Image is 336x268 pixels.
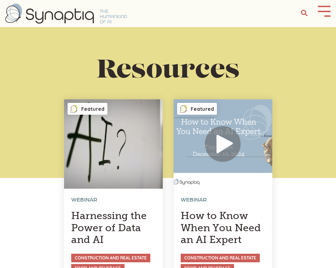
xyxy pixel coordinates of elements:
div: Webinar [181,196,265,210]
img: AI? [64,99,163,189]
div: Construction and real estate [181,254,260,262]
img: logo [70,105,78,113]
div: Construction and real estate [71,254,150,262]
h1: Resources [45,57,292,85]
div: Webinar [71,196,156,210]
img: synaptiq logo-2 [5,4,127,24]
div: Featured [68,103,107,115]
h4: How to Know When You Need an AI Expert [181,210,265,246]
img: AI Expert [174,99,272,189]
img: logo [180,105,187,113]
div: Featured [177,103,217,115]
h4: Harnessing the Power of Data and AI [71,210,156,246]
